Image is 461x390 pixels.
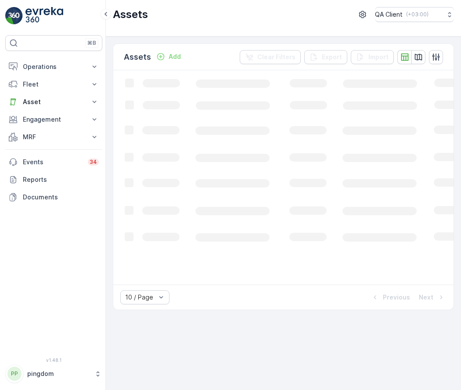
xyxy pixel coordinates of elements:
[23,133,85,141] p: MRF
[5,128,102,146] button: MRF
[419,293,433,302] p: Next
[418,292,447,303] button: Next
[23,97,85,106] p: Asset
[368,53,389,61] p: Import
[5,357,102,363] span: v 1.48.1
[5,76,102,93] button: Fleet
[257,53,295,61] p: Clear Filters
[23,115,85,124] p: Engagement
[87,40,96,47] p: ⌘B
[23,80,85,89] p: Fleet
[5,188,102,206] a: Documents
[25,7,63,25] img: logo_light-DOdMpM7g.png
[23,158,83,166] p: Events
[90,159,97,166] p: 34
[375,10,403,19] p: QA Client
[5,7,23,25] img: logo
[5,111,102,128] button: Engagement
[27,369,90,378] p: pingdom
[240,50,301,64] button: Clear Filters
[113,7,148,22] p: Assets
[169,52,181,61] p: Add
[124,51,151,63] p: Assets
[153,51,184,62] button: Add
[322,53,342,61] p: Export
[304,50,347,64] button: Export
[5,171,102,188] a: Reports
[23,175,99,184] p: Reports
[23,62,85,71] p: Operations
[7,367,22,381] div: PP
[383,293,410,302] p: Previous
[23,193,99,202] p: Documents
[5,93,102,111] button: Asset
[406,11,429,18] p: ( +03:00 )
[5,153,102,171] a: Events34
[5,365,102,383] button: PPpingdom
[5,58,102,76] button: Operations
[370,292,411,303] button: Previous
[375,7,454,22] button: QA Client(+03:00)
[351,50,394,64] button: Import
